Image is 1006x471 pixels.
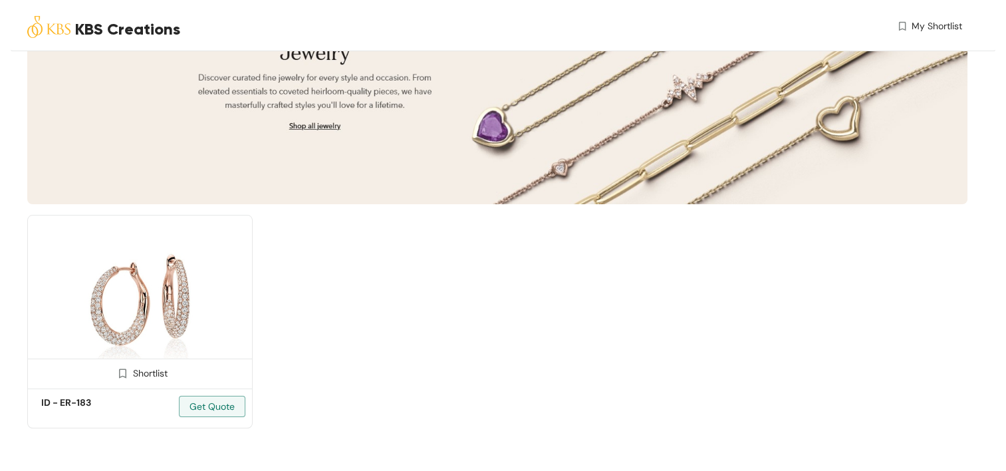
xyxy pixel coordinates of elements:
[27,215,253,385] img: 6d89966c-7b96-42f3-be3a-35dbb47cd368
[75,17,180,41] span: KBS Creations
[912,19,962,33] span: My Shortlist
[41,396,154,410] h5: ID - ER-183
[112,366,168,379] div: Shortlist
[27,5,70,49] img: Buyer Portal
[189,399,235,414] span: Get Quote
[116,367,129,380] img: Shortlist
[179,396,245,417] button: Get Quote
[896,19,908,33] img: wishlist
